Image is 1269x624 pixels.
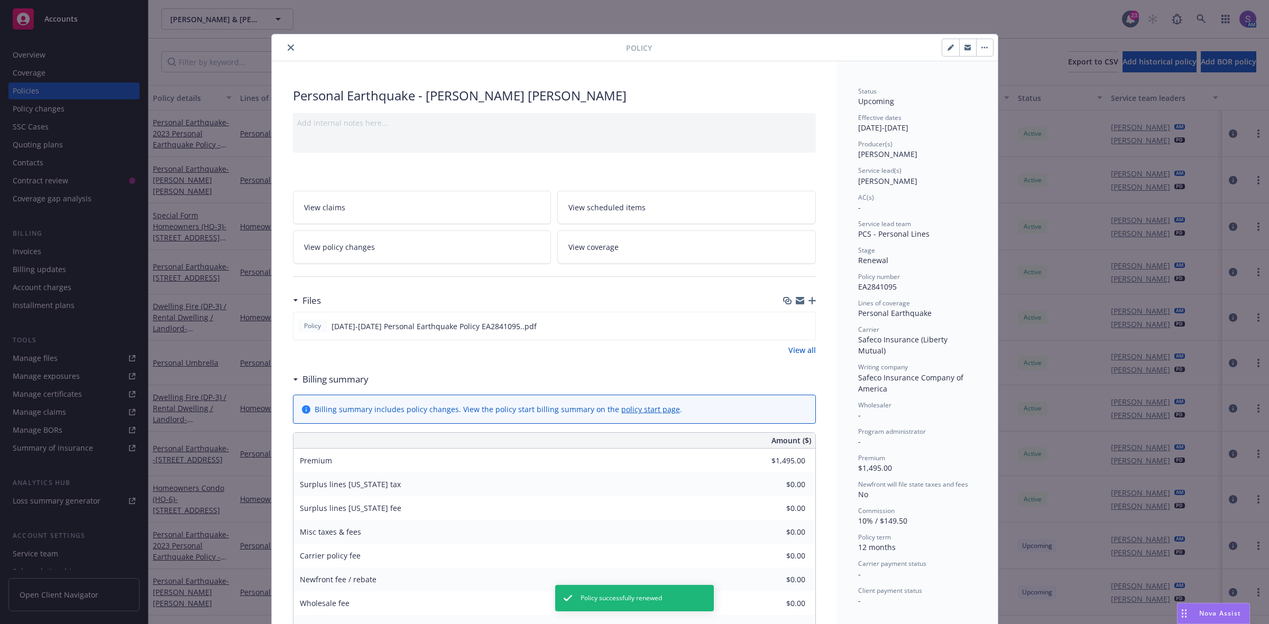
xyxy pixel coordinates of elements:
[858,372,965,394] span: Safeco Insurance Company of America
[858,139,893,148] span: Producer(s)
[858,569,861,579] span: -
[293,372,369,386] div: Billing summary
[858,325,879,334] span: Carrier
[626,42,652,53] span: Policy
[293,87,816,105] div: Personal Earthquake - [PERSON_NAME] [PERSON_NAME]
[858,246,875,255] span: Stage
[858,229,930,239] span: PCS - Personal Lines
[802,321,811,332] button: preview file
[293,191,551,224] a: View claims
[858,586,922,595] span: Client payment status
[858,595,861,606] span: -
[300,527,361,537] span: Misc taxes & fees
[1178,603,1191,623] div: Drag to move
[858,516,907,526] span: 10% / $149.50
[300,503,401,513] span: Surplus lines [US_STATE] fee
[1199,609,1241,618] span: Nova Assist
[300,455,332,465] span: Premium
[858,96,894,106] span: Upcoming
[858,427,926,436] span: Program administrator
[858,272,900,281] span: Policy number
[858,219,911,228] span: Service lead team
[858,506,895,515] span: Commission
[300,574,376,584] span: Newfront fee / rebate
[858,149,917,159] span: [PERSON_NAME]
[858,533,891,542] span: Policy term
[557,191,816,224] a: View scheduled items
[858,113,902,122] span: Effective dates
[743,453,812,469] input: 0.00
[302,294,321,308] h3: Files
[858,299,910,308] span: Lines of coverage
[743,524,812,540] input: 0.00
[858,193,874,202] span: AC(s)
[785,321,793,332] button: download file
[858,166,902,175] span: Service lead(s)
[858,282,897,292] span: EA2841095
[300,479,401,489] span: Surplus lines [US_STATE] tax
[858,453,885,462] span: Premium
[297,117,812,128] div: Add internal notes here...
[302,321,323,331] span: Policy
[858,176,917,186] span: [PERSON_NAME]
[293,294,321,308] div: Files
[858,362,908,371] span: Writing company
[743,500,812,516] input: 0.00
[300,551,361,561] span: Carrier policy fee
[858,87,877,96] span: Status
[332,321,537,332] span: [DATE]-[DATE] Personal Earthquake Policy EA2841095..pdf
[568,241,619,253] span: View coverage
[858,436,861,446] span: -
[293,230,551,264] a: View policy changes
[858,255,888,265] span: Renewal
[858,401,891,409] span: Wholesaler
[1177,603,1250,624] button: Nova Assist
[302,372,369,386] h3: Billing summary
[557,230,816,264] a: View coverage
[743,477,812,492] input: 0.00
[743,595,812,611] input: 0.00
[743,572,812,588] input: 0.00
[858,480,968,489] span: Newfront will file state taxes and fees
[304,202,345,213] span: View claims
[858,334,950,356] span: Safeco Insurance (Liberty Mutual)
[304,241,375,253] span: View policy changes
[300,598,350,608] span: Wholesale fee
[858,202,861,212] span: -
[315,404,682,415] div: Billing summary includes policy changes. View the policy start billing summary on the .
[858,463,892,473] span: $1,495.00
[858,542,896,552] span: 12 months
[743,548,812,564] input: 0.00
[568,202,646,213] span: View scheduled items
[858,489,868,499] span: No
[621,404,680,414] a: policy start page
[771,435,811,446] span: Amount ($)
[581,593,662,603] span: Policy successfully renewed
[858,410,861,420] span: -
[858,308,932,318] span: Personal Earthquake
[858,113,977,133] div: [DATE] - [DATE]
[284,41,297,54] button: close
[858,559,926,568] span: Carrier payment status
[788,344,816,356] a: View all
